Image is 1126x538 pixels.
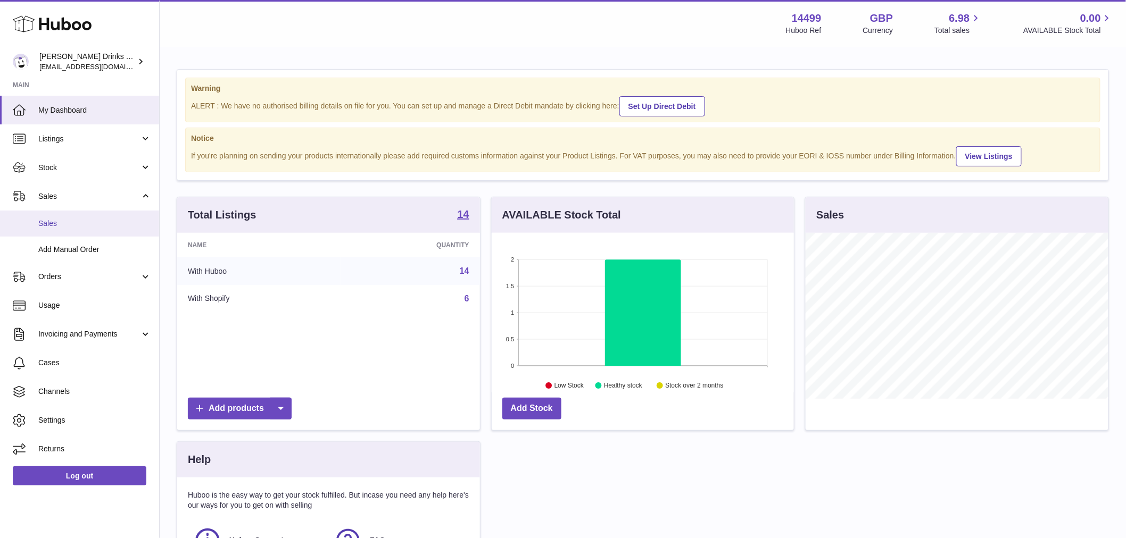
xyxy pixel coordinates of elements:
[38,163,140,173] span: Stock
[38,386,151,397] span: Channels
[511,309,514,316] text: 1
[38,105,151,115] span: My Dashboard
[341,233,480,257] th: Quantity
[188,398,292,419] a: Add products
[934,11,982,36] a: 6.98 Total sales
[191,83,1095,94] strong: Warning
[949,11,970,26] span: 6.98
[38,218,151,229] span: Sales
[554,382,584,390] text: Low Stock
[38,191,140,201] span: Sales
[188,490,469,510] p: Huboo is the easy way to get your stock fulfilled. But incase you need any help here's our ways f...
[177,257,341,285] td: With Huboo
[38,358,151,368] span: Cases
[188,208,256,222] h3: Total Listings
[39,62,156,71] span: [EMAIL_ADDRESS][DOMAIN_NAME]
[191,145,1095,166] div: If you're planning on sending your products internationally please add required customs informati...
[13,54,29,70] img: internalAdmin-14499@internal.huboo.com
[816,208,844,222] h3: Sales
[191,133,1095,144] strong: Notice
[191,95,1095,116] div: ALERT : We have no authorised billing details on file for you. You can set up and manage a Direct...
[177,285,341,313] td: With Shopify
[786,26,822,36] div: Huboo Ref
[934,26,982,36] span: Total sales
[457,209,469,222] a: 14
[177,233,341,257] th: Name
[506,336,514,342] text: 0.5
[188,452,211,467] h3: Help
[38,415,151,425] span: Settings
[1023,26,1113,36] span: AVAILABLE Stock Total
[506,283,514,289] text: 1.5
[604,382,643,390] text: Healthy stock
[502,208,621,222] h3: AVAILABLE Stock Total
[502,398,561,419] a: Add Stock
[465,294,469,303] a: 6
[956,146,1022,166] a: View Listings
[38,300,151,310] span: Usage
[511,363,514,369] text: 0
[38,444,151,454] span: Returns
[457,209,469,220] strong: 14
[13,466,146,485] a: Log out
[460,266,469,275] a: 14
[1080,11,1101,26] span: 0.00
[38,272,140,282] span: Orders
[870,11,893,26] strong: GBP
[619,96,705,116] a: Set Up Direct Debit
[792,11,822,26] strong: 14499
[38,245,151,255] span: Add Manual Order
[1023,11,1113,36] a: 0.00 AVAILABLE Stock Total
[665,382,723,390] text: Stock over 2 months
[39,52,135,72] div: [PERSON_NAME] Drinks LTD (t/a Zooz)
[38,329,140,339] span: Invoicing and Payments
[38,134,140,144] span: Listings
[863,26,893,36] div: Currency
[511,256,514,263] text: 2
